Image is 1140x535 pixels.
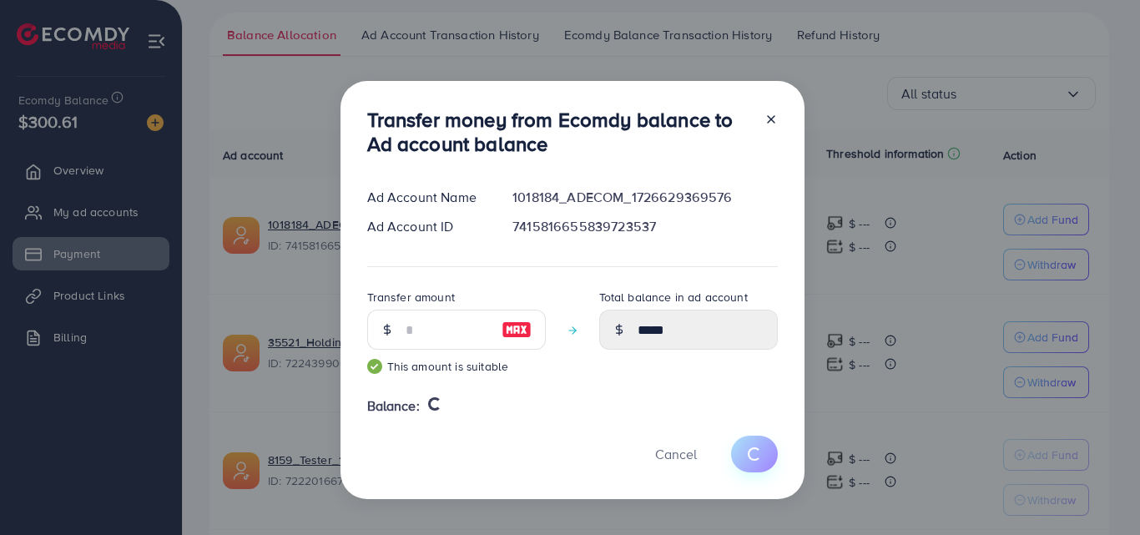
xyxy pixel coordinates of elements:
img: guide [367,359,382,374]
button: Cancel [634,436,718,472]
div: Ad Account Name [354,188,500,207]
h3: Transfer money from Ecomdy balance to Ad account balance [367,108,751,156]
span: Balance: [367,396,420,416]
span: Cancel [655,445,697,463]
iframe: Chat [1069,460,1127,522]
div: 7415816655839723537 [499,217,790,236]
div: 1018184_ADECOM_1726629369576 [499,188,790,207]
label: Total balance in ad account [599,289,748,305]
img: image [502,320,532,340]
small: This amount is suitable [367,358,546,375]
div: Ad Account ID [354,217,500,236]
label: Transfer amount [367,289,455,305]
